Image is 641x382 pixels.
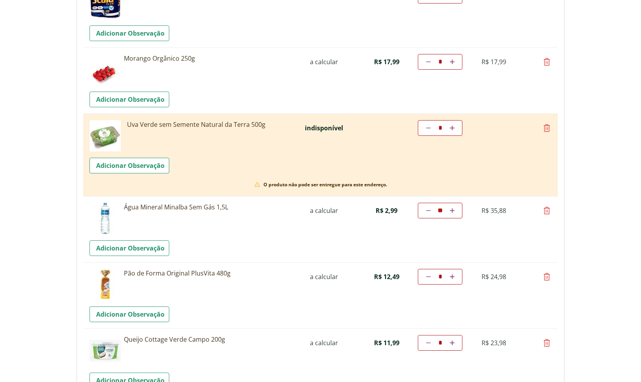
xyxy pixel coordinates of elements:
[90,92,169,107] a: Adicionar Observação
[376,206,397,215] span: R$ 2,99
[90,120,121,151] img: Uva Verde sem Semente Natural da Terra 500g
[124,54,296,63] a: Morango Orgânico 250g
[124,203,296,211] a: Água Mineral Minalba Sem Gás 1,5L
[90,335,121,366] img: Queijo Cottage Verde Campo 200g
[482,58,506,66] span: R$ 17,99
[305,124,343,132] span: indisponível
[310,58,338,66] span: a calcular
[90,158,169,173] a: Adicionar Observação
[310,206,338,215] span: a calcular
[310,272,338,281] span: a calcular
[90,203,121,234] img: Água Mineral Minalba Sem Gás 1,5L
[124,120,296,129] a: Uva Verde sem Semente Natural da Terra 500g
[90,240,169,256] a: Adicionar Observação
[482,339,506,347] span: R$ 23,98
[90,25,169,41] a: Adicionar Observação
[263,182,387,188] span: O produto não pode ser entregue para este endereço.
[310,339,338,347] span: a calcular
[374,272,399,281] span: R$ 12,49
[90,54,121,85] img: Morango Orgânico 250g
[482,272,506,281] span: R$ 24,98
[374,58,399,66] span: R$ 17,99
[374,339,399,347] span: R$ 11,99
[90,269,121,300] img: Pão de Forma Original PlusVita 480g
[124,335,296,344] a: Queijo Cottage Verde Campo 200g
[482,206,506,215] span: R$ 35,88
[124,269,296,277] a: Pão de Forma Original PlusVita 480g
[90,306,169,322] a: Adicionar Observação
